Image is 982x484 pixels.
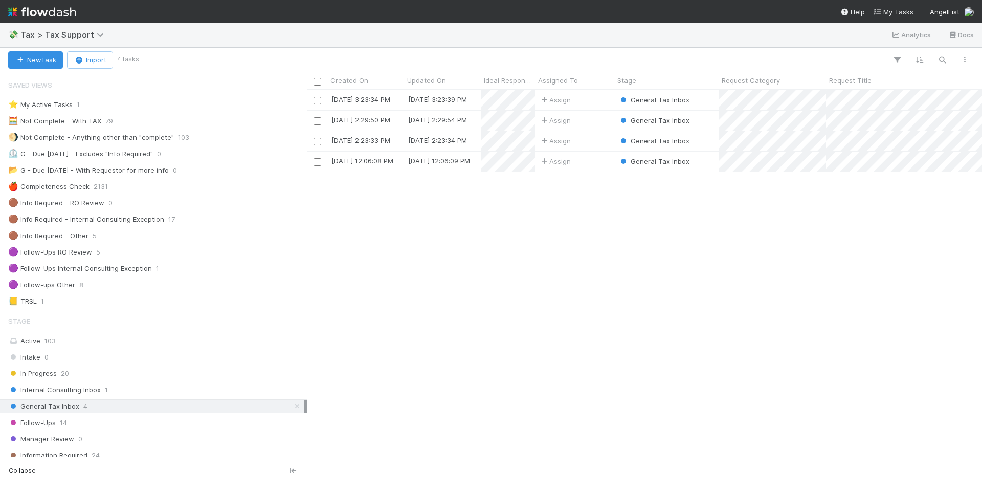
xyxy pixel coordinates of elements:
[407,75,446,86] span: Updated On
[178,131,189,144] span: 103
[8,279,75,291] div: Follow-ups Other
[408,156,470,166] div: [DATE] 12:06:09 PM
[8,367,57,380] span: In Progress
[8,30,18,39] span: 💸
[8,149,18,158] span: ⏲️
[891,29,931,41] a: Analytics
[79,279,83,291] span: 8
[60,416,67,429] span: 14
[330,75,368,86] span: Created On
[618,95,689,105] div: General Tax Inbox
[8,433,74,446] span: Manager Review
[8,165,18,174] span: 📂
[8,247,18,256] span: 🟣
[314,138,321,145] input: Toggle Row Selected
[8,182,18,191] span: 🍎
[873,8,913,16] span: My Tasks
[168,213,175,226] span: 17
[873,7,913,17] a: My Tasks
[8,3,76,20] img: logo-inverted-e16ddd16eac7371096b0.svg
[408,115,467,125] div: [DATE] 2:29:54 PM
[484,75,532,86] span: Ideal Response Date
[618,137,689,145] span: General Tax Inbox
[20,30,109,40] span: Tax > Tax Support
[105,384,108,396] span: 1
[157,148,161,160] span: 0
[117,55,139,64] small: 4 tasks
[314,158,321,166] input: Toggle Row Selected
[618,136,689,146] div: General Tax Inbox
[538,75,578,86] span: Assigned To
[539,95,571,105] span: Assign
[8,198,18,207] span: 🟤
[8,297,18,305] span: 📒
[8,98,73,111] div: My Active Tasks
[618,96,689,104] span: General Tax Inbox
[8,416,56,429] span: Follow-Ups
[92,449,100,462] span: 24
[94,180,108,193] span: 2131
[8,400,79,413] span: General Tax Inbox
[8,115,101,128] div: Not Complete - With TAX
[8,116,18,125] span: 🧮
[331,156,393,166] div: [DATE] 12:06:08 PM
[8,311,30,331] span: Stage
[44,351,49,364] span: 0
[408,135,467,145] div: [DATE] 2:23:34 PM
[8,164,169,177] div: G - Due [DATE] - With Requestor for more info
[829,75,872,86] span: Request Title
[8,131,174,144] div: Not Complete - Anything other than "complete"
[105,115,113,128] span: 79
[314,97,321,104] input: Toggle Row Selected
[8,231,18,240] span: 🟤
[61,367,69,380] span: 20
[8,246,92,259] div: Follow-Ups RO Review
[539,115,571,125] span: Assign
[8,197,104,209] div: Info Required - RO Review
[93,229,97,242] span: 5
[539,156,571,166] span: Assign
[8,295,37,308] div: TRSL
[44,336,56,345] span: 103
[78,433,82,446] span: 0
[77,98,80,111] span: 1
[948,29,974,41] a: Docs
[8,75,52,95] span: Saved Views
[8,280,18,289] span: 🟣
[618,116,689,124] span: General Tax Inbox
[539,136,571,146] span: Assign
[8,449,87,462] span: Information Required
[67,51,113,69] button: Import
[8,148,153,160] div: G - Due [DATE] - Excludes "Info Required"
[8,262,152,275] div: Follow-Ups Internal Consulting Exception
[408,94,467,104] div: [DATE] 3:23:39 PM
[331,135,390,145] div: [DATE] 2:23:33 PM
[41,295,44,308] span: 1
[618,156,689,166] div: General Tax Inbox
[840,7,865,17] div: Help
[930,8,959,16] span: AngelList
[8,213,164,226] div: Info Required - Internal Consulting Exception
[8,351,40,364] span: Intake
[173,164,177,177] span: 0
[8,100,18,109] span: ⭐
[9,466,36,475] span: Collapse
[8,51,63,69] button: NewTask
[331,115,390,125] div: [DATE] 2:29:50 PM
[8,215,18,223] span: 🟤
[8,180,90,193] div: Completeness Check
[8,264,18,272] span: 🟣
[618,115,689,125] div: General Tax Inbox
[156,262,159,275] span: 1
[314,78,321,86] input: Toggle All Rows Selected
[8,334,304,347] div: Active
[722,75,780,86] span: Request Category
[964,7,974,17] img: avatar_e41e7ae5-e7d9-4d8d-9f56-31b0d7a2f4fd.png
[8,384,101,396] span: Internal Consulting Inbox
[8,229,88,242] div: Info Required - Other
[617,75,636,86] span: Stage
